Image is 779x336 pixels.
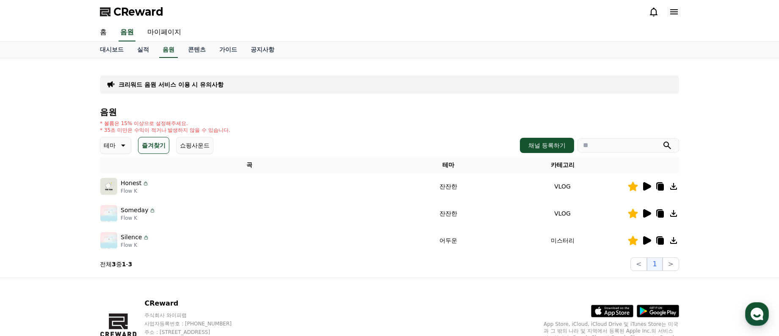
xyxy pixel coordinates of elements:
button: < [630,257,647,271]
td: 어두운 [399,227,497,254]
p: Flow K [121,215,156,221]
img: music [100,232,117,249]
td: 잔잔한 [399,173,497,200]
p: 사업자등록번호 : [PHONE_NUMBER] [144,320,248,327]
button: 즐겨찾기 [138,137,169,154]
a: 공지사항 [244,42,281,58]
th: 테마 [399,157,497,173]
p: 주식회사 와이피랩 [144,312,248,319]
p: * 35초 미만은 수익이 적거나 발생하지 않을 수 있습니다. [100,127,230,134]
strong: 3 [112,261,116,268]
a: 실적 [130,42,156,58]
button: 1 [647,257,662,271]
button: > [663,257,679,271]
p: Someday [121,206,148,215]
p: 전체 중 - [100,260,132,268]
a: CReward [100,5,163,19]
h4: 음원 [100,107,679,117]
p: Flow K [121,242,149,249]
a: 홈 [93,24,113,41]
a: 마이페이지 [141,24,188,41]
p: Flow K [121,188,149,194]
p: 주소 : [STREET_ADDRESS] [144,329,248,336]
th: 곡 [100,157,399,173]
td: 잔잔한 [399,200,497,227]
strong: 3 [128,261,133,268]
button: 쇼핑사운드 [176,137,213,154]
a: 대시보드 [93,42,130,58]
button: 채널 등록하기 [520,138,574,153]
img: music [100,205,117,222]
a: 음원 [159,42,178,58]
span: CReward [113,5,163,19]
a: 크리워드 음원 서비스 이용 시 유의사항 [119,80,224,89]
strong: 1 [122,261,126,268]
a: 음원 [119,24,135,41]
img: music [100,178,117,195]
p: 테마 [104,139,116,151]
td: VLOG [497,200,627,227]
p: Silence [121,233,142,242]
a: 콘텐츠 [181,42,213,58]
th: 카테고리 [497,157,627,173]
p: CReward [144,298,248,309]
td: 미스터리 [497,227,627,254]
button: 테마 [100,137,131,154]
td: VLOG [497,173,627,200]
a: 가이드 [213,42,244,58]
p: Honest [121,179,141,188]
p: * 볼륨은 15% 이상으로 설정해주세요. [100,120,230,127]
